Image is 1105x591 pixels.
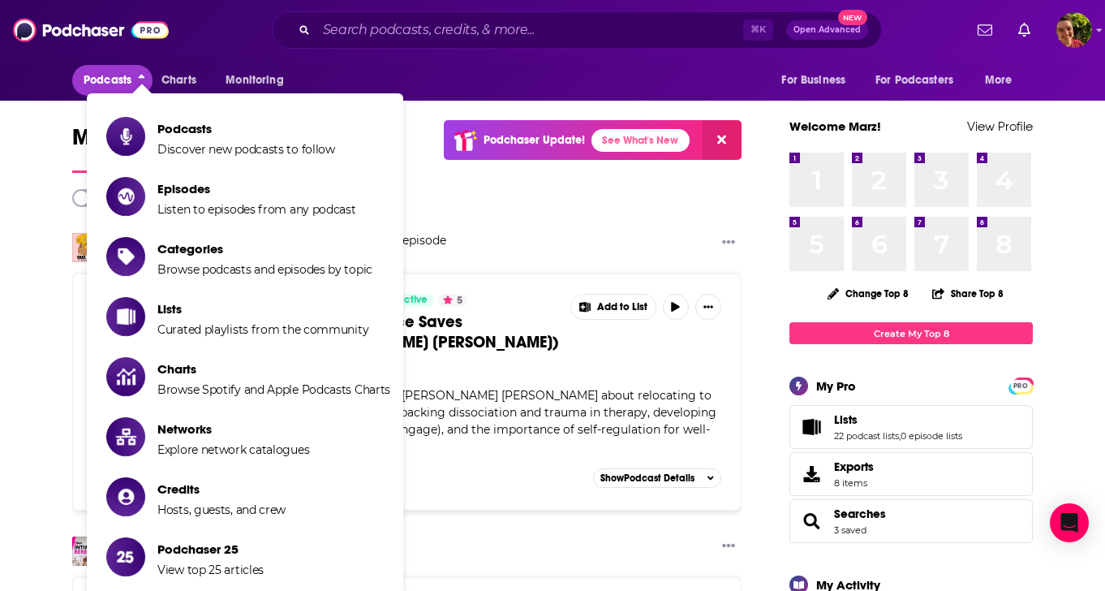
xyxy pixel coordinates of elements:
[967,119,1033,134] a: View Profile
[157,503,286,517] span: Hosts, guests, and crew
[1012,16,1037,44] a: Show notifications dropdown
[157,181,356,196] span: Episodes
[899,430,901,442] span: ,
[72,233,101,262] img: Small Doses with Amanda Seales
[72,123,158,173] a: My Feed
[1056,12,1092,48] img: User Profile
[786,20,868,40] button: Open AdvancedNew
[743,19,773,41] span: ⌘ K
[571,295,656,319] button: Show More Button
[157,563,264,577] span: View top 25 articles
[591,129,690,152] a: See What's New
[834,477,874,489] span: 8 items
[600,472,694,484] span: Show Podcast Details
[793,26,861,34] span: Open Advanced
[695,294,721,320] button: Show More Button
[834,524,866,536] a: 3 saved
[789,119,881,134] a: Welcome Marz!
[834,507,886,521] a: Searches
[597,301,647,313] span: Add to List
[795,416,828,438] a: Lists
[789,405,1033,449] span: Lists
[593,468,721,488] button: ShowPodcast Details
[931,278,1004,309] button: Share Top 8
[818,283,918,304] button: Change Top 8
[789,452,1033,496] a: Exports
[1050,503,1089,542] div: Open Intercom Messenger
[157,202,356,217] span: Listen to episodes from any podcast
[72,123,158,161] span: My Feed
[901,430,962,442] a: 0 episode lists
[834,459,874,474] span: Exports
[72,65,153,96] button: close menu
[157,361,390,377] span: Charts
[789,322,1033,344] a: Create My Top 8
[816,378,856,394] div: My Pro
[985,69,1013,92] span: More
[157,541,264,557] span: Podchaser 25
[834,430,899,442] a: 22 podcast lists
[789,499,1033,543] span: Searches
[971,16,999,44] a: Show notifications dropdown
[795,510,828,533] a: Searches
[484,133,585,147] p: Podchaser Update!
[781,69,845,92] span: For Business
[875,69,953,92] span: For Podcasters
[157,301,368,317] span: Lists
[1056,12,1092,48] span: Logged in as Marz
[716,537,742,557] button: Show More Button
[157,322,368,337] span: Curated playlists from the community
[974,65,1033,96] button: open menu
[214,65,304,96] button: open menu
[13,15,169,45] img: Podchaser - Follow, Share and Rate Podcasts
[72,189,286,207] a: New Releases & Guests Only
[1056,12,1092,48] button: Show profile menu
[226,69,283,92] span: Monitoring
[157,382,390,397] span: Browse Spotify and Apple Podcasts Charts
[716,233,742,253] button: Show More Button
[161,69,196,92] span: Charts
[272,11,882,49] div: Search podcasts, credits, & more...
[157,142,335,157] span: Discover new podcasts to follow
[834,412,962,427] a: Lists
[838,10,867,25] span: New
[157,421,309,437] span: Networks
[157,241,372,257] span: Categories
[834,412,858,427] span: Lists
[795,463,828,485] span: Exports
[151,65,206,96] a: Charts
[157,481,286,497] span: Credits
[770,65,866,96] button: open menu
[316,17,743,43] input: Search podcasts, credits, & more...
[1011,379,1030,391] a: PRO
[157,262,372,277] span: Browse podcasts and episodes by topic
[72,537,101,566] img: 1LIVE Intimbereich
[1011,380,1030,392] span: PRO
[84,69,131,92] span: Podcasts
[865,65,977,96] button: open menu
[157,442,309,457] span: Explore network catalogues
[157,121,335,136] span: Podcasts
